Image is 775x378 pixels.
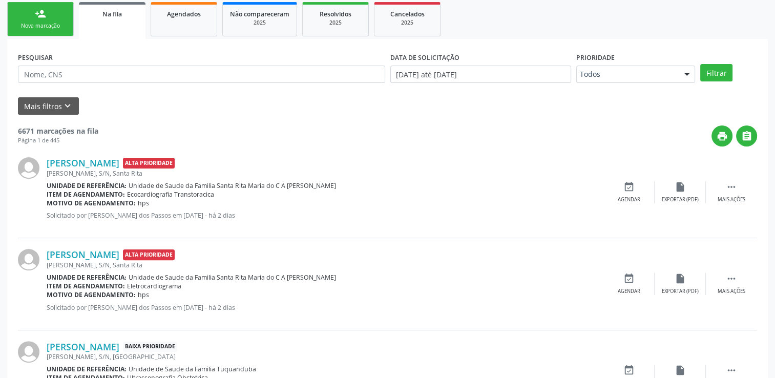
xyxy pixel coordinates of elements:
[726,273,737,284] i: 
[718,288,745,295] div: Mais ações
[618,288,640,295] div: Agendar
[736,125,757,146] button: 
[127,282,181,290] span: Eletrocardiograma
[35,8,46,19] div: person_add
[47,352,603,361] div: [PERSON_NAME], S/N, [GEOGRAPHIC_DATA]
[129,181,336,190] span: Unidade de Saude da Familia Santa Rita Maria do C A [PERSON_NAME]
[741,131,752,142] i: 
[310,19,361,27] div: 2025
[580,69,674,79] span: Todos
[18,97,79,115] button: Mais filtroskeyboard_arrow_down
[18,126,98,136] strong: 6671 marcações na fila
[662,196,699,203] div: Exportar (PDF)
[623,273,635,284] i: event_available
[230,10,289,18] span: Não compareceram
[102,10,122,18] span: Na fila
[47,249,119,260] a: [PERSON_NAME]
[675,365,686,376] i: insert_drive_file
[47,303,603,312] p: Solicitado por [PERSON_NAME] dos Passos em [DATE] - há 2 dias
[123,249,175,260] span: Alta Prioridade
[675,273,686,284] i: insert_drive_file
[700,64,732,81] button: Filtrar
[390,50,459,66] label: DATA DE SOLICITAÇÃO
[47,290,136,299] b: Motivo de agendamento:
[726,365,737,376] i: 
[47,211,603,220] p: Solicitado por [PERSON_NAME] dos Passos em [DATE] - há 2 dias
[623,181,635,193] i: event_available
[62,100,73,112] i: keyboard_arrow_down
[662,288,699,295] div: Exportar (PDF)
[390,10,425,18] span: Cancelados
[726,181,737,193] i: 
[138,290,149,299] span: hps
[127,190,214,199] span: Ecocardiografia Transtoracica
[230,19,289,27] div: 2025
[320,10,351,18] span: Resolvidos
[623,365,635,376] i: event_available
[47,365,127,373] b: Unidade de referência:
[618,196,640,203] div: Agendar
[717,131,728,142] i: print
[382,19,433,27] div: 2025
[47,181,127,190] b: Unidade de referência:
[47,169,603,178] div: [PERSON_NAME], S/N, Santa Rita
[47,341,119,352] a: [PERSON_NAME]
[18,66,385,83] input: Nome, CNS
[47,273,127,282] b: Unidade de referência:
[675,181,686,193] i: insert_drive_file
[15,22,66,30] div: Nova marcação
[18,50,53,66] label: PESQUISAR
[390,66,571,83] input: Selecione um intervalo
[47,282,125,290] b: Item de agendamento:
[47,190,125,199] b: Item de agendamento:
[47,261,603,269] div: [PERSON_NAME], S/N, Santa Rita
[18,249,39,270] img: img
[167,10,201,18] span: Agendados
[138,199,149,207] span: hps
[129,273,336,282] span: Unidade de Saude da Familia Santa Rita Maria do C A [PERSON_NAME]
[47,157,119,169] a: [PERSON_NAME]
[711,125,732,146] button: print
[718,196,745,203] div: Mais ações
[123,158,175,169] span: Alta Prioridade
[18,136,98,145] div: Página 1 de 445
[123,342,177,352] span: Baixa Prioridade
[18,157,39,179] img: img
[576,50,615,66] label: Prioridade
[47,199,136,207] b: Motivo de agendamento:
[129,365,256,373] span: Unidade de Saude da Familia Tuquanduba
